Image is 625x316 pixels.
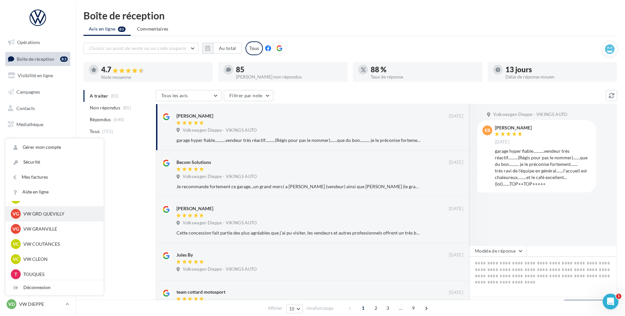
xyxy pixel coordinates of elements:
div: Jules By [176,252,193,258]
span: résultats/page [306,305,334,311]
div: [PERSON_NAME] non répondus [236,75,342,79]
span: 2 [371,303,381,313]
span: Répondus [90,116,111,123]
a: Sécurité [6,155,104,169]
div: 13 jours [505,66,612,73]
span: (725) [102,129,113,134]
div: garage hyper fiable...........vendeur très réactif..........(Régis pour pas le nommer).......que ... [495,148,591,187]
span: 9 [408,303,419,313]
span: ... [395,303,406,313]
button: Choisir un point de vente ou un code magasin [83,43,198,54]
span: [DATE] [449,160,463,166]
p: VW CLEON [23,256,96,262]
a: Campagnes [4,85,72,99]
span: Médiathèque [16,122,43,127]
span: [DATE] [449,206,463,212]
a: Boîte de réception83 [4,52,72,66]
span: Volkswagen Dieppe - VIKINGS AUTO [183,174,257,180]
span: Tous [90,128,100,135]
a: Visibilité en ligne [4,69,72,82]
div: Délai de réponse moyen [505,75,612,79]
span: [DATE] [449,252,463,258]
span: Volkswagen Dieppe - VIKINGS AUTO [183,127,257,133]
div: Boîte de réception [83,11,617,20]
div: Becom Solutions [176,159,211,166]
div: [PERSON_NAME] [176,113,213,119]
span: Commentaires [137,26,169,32]
button: Tous les avis [156,90,221,101]
a: VD VW DIEPPE [5,298,70,310]
span: [DATE] [495,139,509,145]
span: Volkswagen Dieppe - VIKINGS AUTO [183,266,257,272]
div: [PERSON_NAME] [495,125,532,130]
span: Volkswagen Dieppe - VIKINGS AUTO [183,220,257,226]
span: Visibilité en ligne [18,73,53,78]
a: Mes factures [6,170,104,185]
span: T [14,271,17,278]
span: 3 [382,303,393,313]
div: 85 [236,66,342,73]
span: Contacts [16,105,35,111]
a: Médiathèque [4,118,72,131]
div: 88 % [371,66,477,73]
span: (640) [113,117,125,122]
a: Opérations [4,35,72,49]
div: Cette concession fait partie des plus agréables que j'ai pu visiter, les vendeurs et autres profe... [176,230,421,236]
p: VW COUTANCES [23,241,96,247]
span: VC [13,256,19,262]
div: [PERSON_NAME] [176,205,213,212]
div: 4.7 [101,66,208,74]
div: Tous [245,41,263,55]
span: VC [13,241,19,247]
div: Taux de réponse [371,75,477,79]
button: Filtrer par note [224,90,273,101]
span: VD [8,301,15,307]
div: Note moyenne [101,75,208,79]
span: Boîte de réception [17,56,54,61]
button: Modèle de réponse [469,245,526,257]
a: PLV et print personnalisable [4,150,72,170]
span: Choisir un point de vente ou un code magasin [89,45,186,51]
a: Campagnes DataOnDemand [4,172,72,192]
span: Afficher [268,305,283,311]
div: team cottard motosport [176,289,225,295]
span: Opérations [17,39,40,45]
div: Je recommande fortement ce garage...un grand merci a [PERSON_NAME] (vendeur) ainsi que [PERSON_NA... [176,183,421,190]
a: Aide en ligne [6,185,104,199]
button: Au total [202,43,242,54]
span: Non répondus [90,104,120,111]
div: 83 [60,56,68,62]
span: (85) [123,105,131,110]
div: Déconnexion [6,280,104,295]
span: Volkswagen Dieppe - VIKINGS AUTO [493,112,567,118]
span: 10 [289,306,295,311]
span: VG [12,226,19,232]
button: Au total [213,43,242,54]
span: 1 [358,303,368,313]
span: 1 [616,294,621,299]
span: VG [12,211,19,217]
button: 10 [286,304,303,313]
span: Calendrier [16,138,38,144]
span: EB [485,127,490,134]
span: [DATE] [449,113,463,119]
a: Calendrier [4,134,72,148]
a: Gérer mon compte [6,140,104,155]
p: VW GRANVILLE [23,226,96,232]
iframe: Intercom live chat [603,294,618,309]
p: VW GRD QUEVILLY [23,211,96,217]
p: VW DIEPPE [19,301,63,307]
div: garage hyper fiable...........vendeur très réactif..........(Régis pour pas le nommer).......que ... [176,137,421,144]
span: Campagnes [16,89,40,95]
p: TOUQUES [23,271,96,278]
span: [DATE] [449,290,463,296]
span: Tous les avis [161,93,188,98]
a: Contacts [4,102,72,115]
